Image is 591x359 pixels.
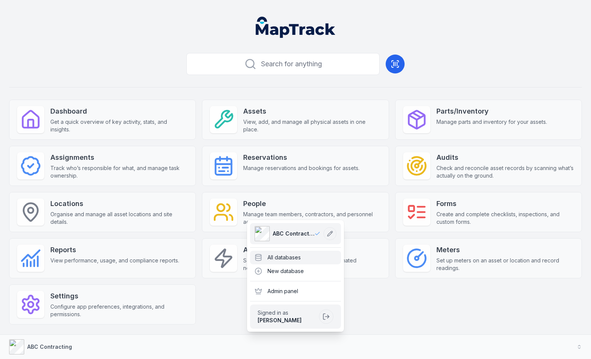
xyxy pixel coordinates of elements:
[250,251,341,264] div: All databases
[258,317,302,323] strong: [PERSON_NAME]
[258,309,316,317] span: Signed in as
[273,230,314,237] span: ABC Contracting
[250,284,341,298] div: Admin panel
[250,264,341,278] div: New database
[247,220,344,332] div: ABC Contracting
[27,343,72,350] strong: ABC Contracting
